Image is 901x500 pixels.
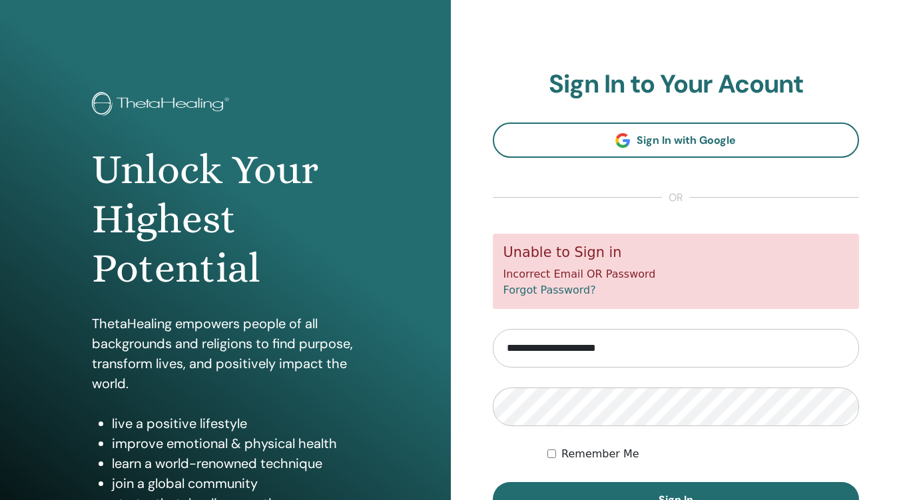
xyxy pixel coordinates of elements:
[112,413,359,433] li: live a positive lifestyle
[112,433,359,453] li: improve emotional & physical health
[561,446,639,462] label: Remember Me
[547,446,859,462] div: Keep me authenticated indefinitely or until I manually logout
[493,234,860,309] div: Incorrect Email OR Password
[92,314,359,393] p: ThetaHealing empowers people of all backgrounds and religions to find purpose, transform lives, a...
[662,190,690,206] span: or
[112,453,359,473] li: learn a world-renowned technique
[92,145,359,294] h1: Unlock Your Highest Potential
[112,473,359,493] li: join a global community
[637,133,736,147] span: Sign In with Google
[493,69,860,100] h2: Sign In to Your Acount
[503,284,596,296] a: Forgot Password?
[493,123,860,158] a: Sign In with Google
[503,244,849,261] h5: Unable to Sign in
